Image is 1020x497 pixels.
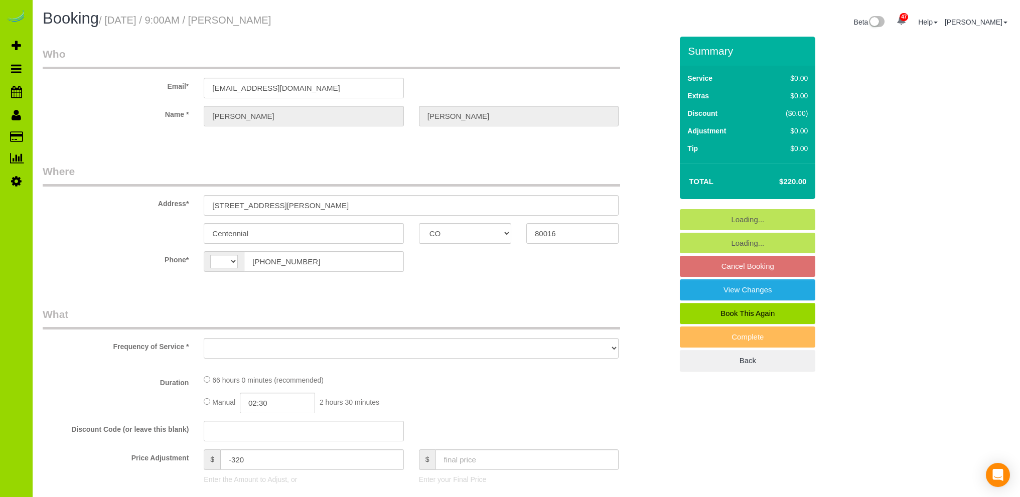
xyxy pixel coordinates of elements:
[320,398,379,406] span: 2 hours 30 minutes
[945,18,1007,26] a: [PERSON_NAME]
[526,223,619,244] input: Zip Code*
[687,143,698,153] label: Tip
[35,78,196,91] label: Email*
[900,13,908,21] span: 47
[986,463,1010,487] div: Open Intercom Messenger
[687,108,717,118] label: Discount
[419,474,619,484] p: Enter your Final Price
[35,449,196,463] label: Price Adjustment
[204,106,403,126] input: First Name*
[244,251,403,272] input: Phone*
[35,374,196,388] label: Duration
[35,421,196,434] label: Discount Code (or leave this blank)
[892,10,911,32] a: 47
[419,449,435,470] span: $
[688,45,810,57] h3: Summary
[43,10,99,27] span: Booking
[689,177,713,186] strong: Total
[35,106,196,119] label: Name *
[212,376,324,384] span: 66 hours 0 minutes (recommended)
[35,195,196,209] label: Address*
[680,350,815,371] a: Back
[204,449,220,470] span: $
[687,91,709,101] label: Extras
[687,73,712,83] label: Service
[6,10,26,24] img: Automaid Logo
[435,449,619,470] input: final price
[918,18,938,26] a: Help
[35,338,196,352] label: Frequency of Service *
[43,47,620,69] legend: Who
[204,78,403,98] input: Email*
[765,73,808,83] div: $0.00
[687,126,726,136] label: Adjustment
[680,279,815,300] a: View Changes
[419,106,619,126] input: Last Name*
[204,474,403,484] p: Enter the Amount to Adjust, or
[868,16,885,29] img: New interface
[765,143,808,153] div: $0.00
[212,398,235,406] span: Manual
[854,18,885,26] a: Beta
[43,307,620,329] legend: What
[99,15,271,26] small: / [DATE] / 9:00AM / [PERSON_NAME]
[765,108,808,118] div: ($0.00)
[204,223,403,244] input: City*
[765,126,808,136] div: $0.00
[749,178,806,186] h4: $220.00
[35,251,196,265] label: Phone*
[680,303,815,324] a: Book This Again
[43,164,620,187] legend: Where
[765,91,808,101] div: $0.00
